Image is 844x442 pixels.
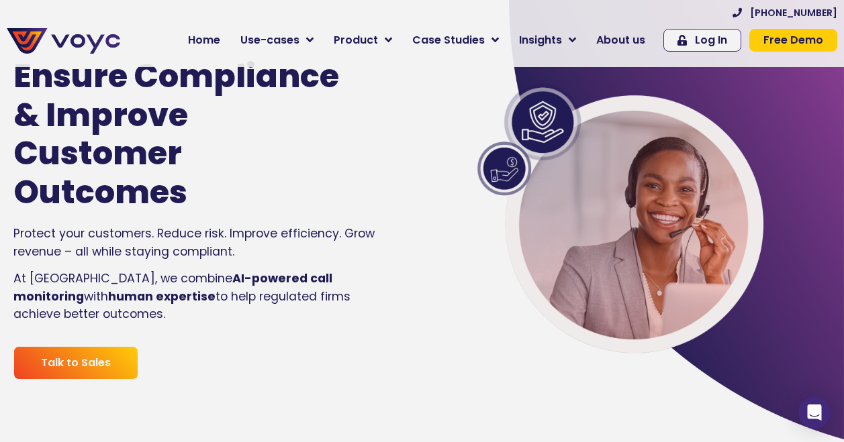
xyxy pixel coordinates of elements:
[13,270,393,323] p: At [GEOGRAPHIC_DATA], we combine with to help regulated firms achieve better outcomes.
[798,396,831,429] div: Open Intercom Messenger
[519,32,562,48] span: Insights
[41,357,111,368] span: Talk to Sales
[7,28,120,54] img: voyc-full-logo
[13,225,393,260] p: Protect your customers. Reduce risk. Improve efficiency. Grow revenue – all while staying compliant.
[188,32,220,48] span: Home
[334,32,378,48] span: Product
[509,27,586,54] a: Insights
[240,32,299,48] span: Use-cases
[695,35,727,46] span: Log In
[13,346,138,380] a: Talk to Sales
[13,270,332,304] strong: AI-powered call monitoring
[230,27,324,54] a: Use-cases
[663,29,741,52] a: Log In
[402,27,509,54] a: Case Studies
[13,57,353,211] h1: Ensure Compliance & Improve Customer Outcomes
[108,288,216,305] strong: human expertise
[749,29,837,52] a: Free Demo
[586,27,655,54] a: About us
[412,32,485,48] span: Case Studies
[733,8,837,17] a: [PHONE_NUMBER]
[324,27,402,54] a: Product
[763,35,823,46] span: Free Demo
[178,27,230,54] a: Home
[750,8,837,17] span: [PHONE_NUMBER]
[596,32,645,48] span: About us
